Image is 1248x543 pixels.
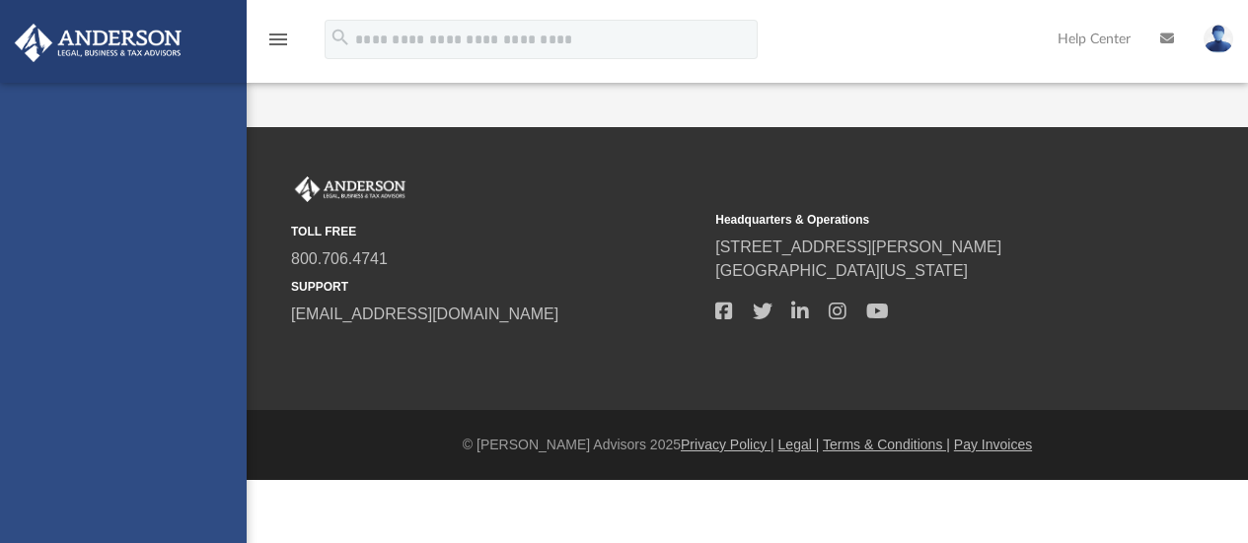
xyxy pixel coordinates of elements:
small: TOLL FREE [291,223,701,240]
div: © [PERSON_NAME] Advisors 2025 [247,435,1248,455]
i: menu [266,28,290,51]
a: 800.706.4741 [291,250,388,267]
img: Anderson Advisors Platinum Portal [9,24,187,62]
i: search [330,27,351,48]
a: Legal | [778,437,820,452]
a: [GEOGRAPHIC_DATA][US_STATE] [715,262,968,279]
img: Anderson Advisors Platinum Portal [291,176,409,202]
a: menu [266,37,290,51]
a: Privacy Policy | [681,437,774,452]
a: [EMAIL_ADDRESS][DOMAIN_NAME] [291,305,558,322]
a: Terms & Conditions | [823,437,950,452]
small: SUPPORT [291,278,701,296]
a: [STREET_ADDRESS][PERSON_NAME] [715,238,1001,255]
a: Pay Invoices [954,437,1032,452]
small: Headquarters & Operations [715,211,1126,229]
img: User Pic [1204,25,1233,53]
